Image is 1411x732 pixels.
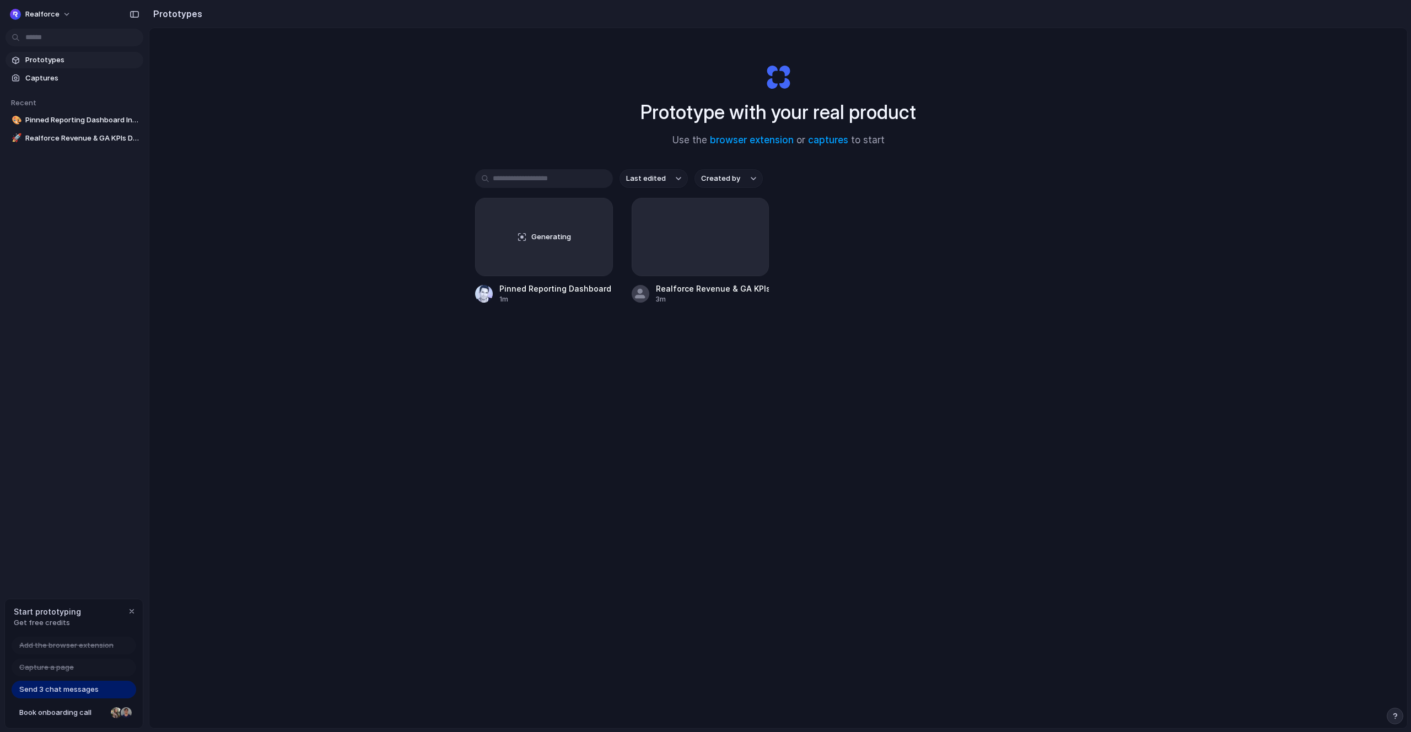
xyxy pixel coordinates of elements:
[10,133,21,144] button: 🚀
[656,283,769,294] div: Realforce Revenue & GA KPIs Dashboard
[14,606,81,617] span: Start prototyping
[120,706,133,719] div: Christian Iacullo
[6,70,143,87] a: Captures
[808,134,848,146] a: captures
[12,114,19,127] div: 🎨
[531,232,571,243] span: Generating
[656,294,769,304] div: 3m
[11,98,36,107] span: Recent
[6,112,143,128] a: 🎨Pinned Reporting Dashboard Integration
[10,115,21,126] button: 🎨
[19,640,114,651] span: Add the browser extension
[475,198,613,304] a: GeneratingPinned Reporting Dashboard Integration1m
[499,294,613,304] div: 1m
[710,134,794,146] a: browser extension
[672,133,885,148] span: Use the or to start
[640,98,916,127] h1: Prototype with your real product
[694,169,763,188] button: Created by
[14,617,81,628] span: Get free credits
[25,133,139,144] span: Realforce Revenue & GA KPIs Dashboard
[701,173,740,184] span: Created by
[6,130,143,147] a: 🚀Realforce Revenue & GA KPIs Dashboard
[25,55,139,66] span: Prototypes
[632,198,769,304] a: Realforce Revenue & GA KPIs Dashboard3m
[25,9,60,20] span: Realforce
[499,283,613,294] div: Pinned Reporting Dashboard Integration
[25,115,139,126] span: Pinned Reporting Dashboard Integration
[110,706,123,719] div: Nicole Kubica
[626,173,666,184] span: Last edited
[12,704,136,722] a: Book onboarding call
[19,684,99,695] span: Send 3 chat messages
[19,707,106,718] span: Book onboarding call
[19,662,74,673] span: Capture a page
[6,52,143,68] a: Prototypes
[12,132,19,144] div: 🚀
[6,6,77,23] button: Realforce
[25,73,139,84] span: Captures
[149,7,202,20] h2: Prototypes
[620,169,688,188] button: Last edited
